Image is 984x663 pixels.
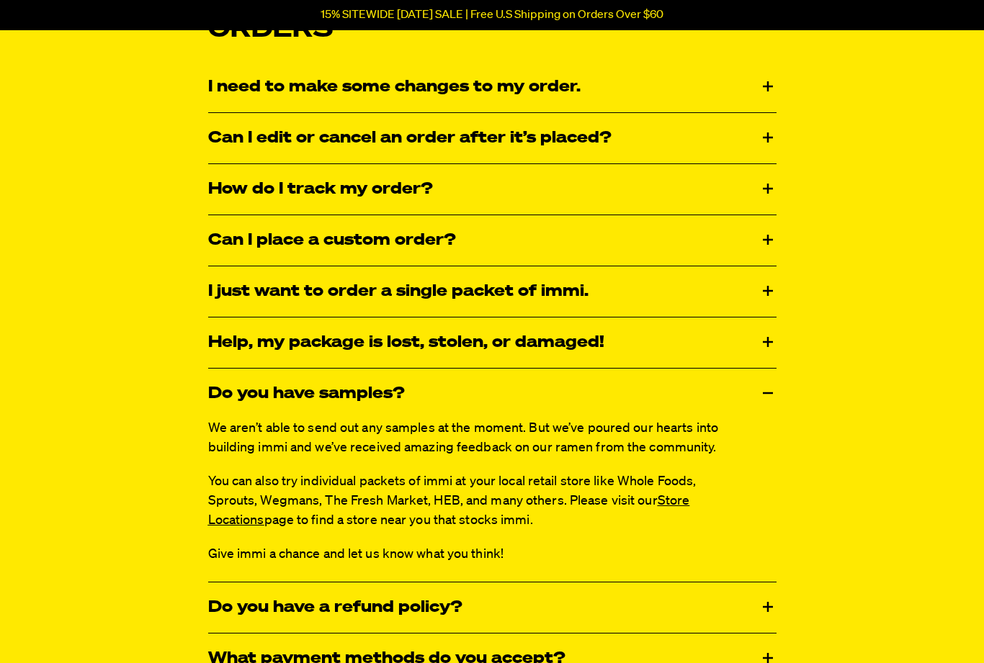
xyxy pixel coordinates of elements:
[208,266,777,317] div: I just want to order a single packet of immi.
[208,545,736,564] p: Give immi a chance and let us know what you think!
[208,215,777,266] div: Can I place a custom order?
[208,62,777,112] div: I need to make some changes to my order.
[208,495,690,527] a: Store Locations
[208,317,777,368] div: Help, my package is lost, stolen, or damaged!
[321,9,663,22] p: 15% SITEWIDE [DATE] SALE | Free U.S Shipping on Orders Over $60
[208,582,777,633] div: Do you have a refund policy?
[208,369,777,419] div: Do you have samples?
[208,164,777,215] div: How do I track my order?
[208,113,777,163] div: Can I edit or cancel an order after it’s placed?
[208,419,736,458] p: We aren’t able to send out any samples at the moment. But we’ve poured our hearts into building i...
[208,472,736,531] p: You can also try individual packets of immi at your local retail store like Whole Foods, Sprouts,...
